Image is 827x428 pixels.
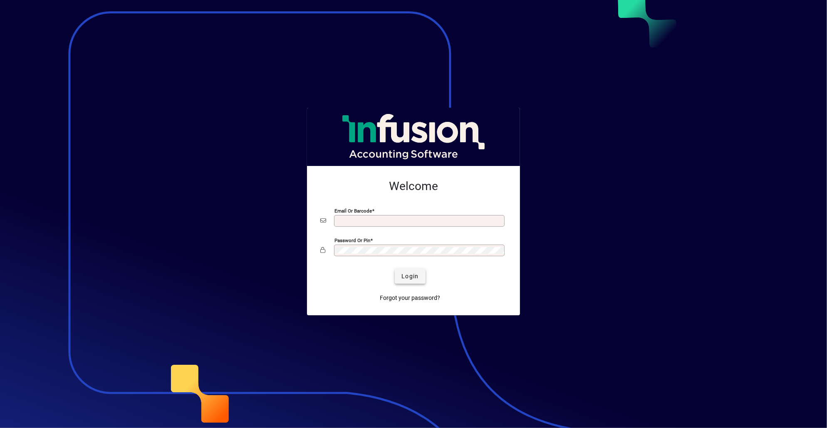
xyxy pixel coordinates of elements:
[380,294,441,302] span: Forgot your password?
[320,179,507,193] h2: Welcome
[401,272,418,281] span: Login
[395,269,425,284] button: Login
[377,290,444,305] a: Forgot your password?
[334,208,372,214] mat-label: Email or Barcode
[334,238,370,243] mat-label: Password or Pin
